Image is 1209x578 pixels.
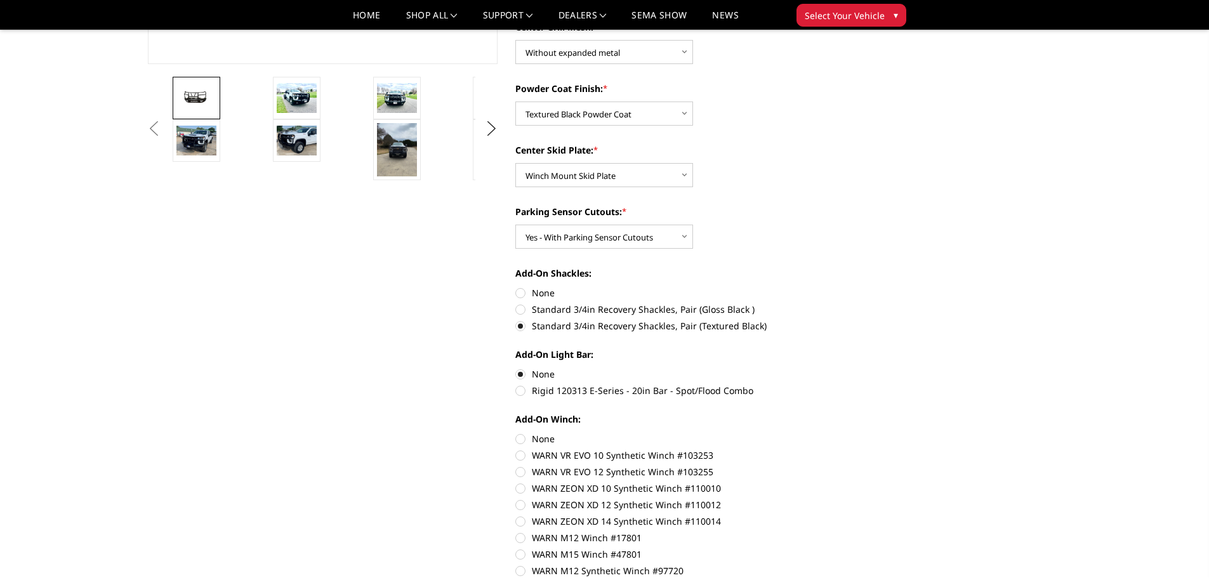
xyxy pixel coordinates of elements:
[515,548,866,561] label: WARN M15 Winch #47801
[515,515,866,528] label: WARN ZEON XD 14 Synthetic Winch #110014
[515,348,866,361] label: Add-On Light Bar:
[515,482,866,495] label: WARN ZEON XD 10 Synthetic Winch #110010
[515,367,866,381] label: None
[515,303,866,316] label: Standard 3/4in Recovery Shackles, Pair (Gloss Black )
[483,11,533,29] a: Support
[515,531,866,544] label: WARN M12 Winch #17801
[796,4,906,27] button: Select Your Vehicle
[515,384,866,397] label: Rigid 120313 E-Series - 20in Bar - Spot/Flood Combo
[558,11,607,29] a: Dealers
[515,319,866,332] label: Standard 3/4in Recovery Shackles, Pair (Textured Black)
[377,83,417,113] img: 2020-2023 Chevrolet 2500-3500 - T2 Series - Extreme Front Bumper (receiver or winch)
[482,119,501,138] button: Next
[277,126,317,155] img: 2020-2023 Chevrolet 2500-3500 - T2 Series - Extreme Front Bumper (receiver or winch)
[631,11,687,29] a: SEMA Show
[176,126,216,155] img: 2020-2023 Chevrolet 2500-3500 - T2 Series - Extreme Front Bumper (receiver or winch)
[353,11,380,29] a: Home
[515,286,866,299] label: None
[805,9,885,22] span: Select Your Vehicle
[176,89,216,107] img: 2020-2023 Chevrolet 2500-3500 - T2 Series - Extreme Front Bumper (receiver or winch)
[515,412,866,426] label: Add-On Winch:
[515,498,866,511] label: WARN ZEON XD 12 Synthetic Winch #110012
[406,11,458,29] a: shop all
[515,465,866,478] label: WARN VR EVO 12 Synthetic Winch #103255
[515,143,866,157] label: Center Skid Plate:
[515,432,866,445] label: None
[515,82,866,95] label: Powder Coat Finish:
[515,205,866,218] label: Parking Sensor Cutouts:
[277,83,317,113] img: 2020-2023 Chevrolet 2500-3500 - T2 Series - Extreme Front Bumper (receiver or winch)
[515,564,866,577] label: WARN M12 Synthetic Winch #97720
[894,8,898,22] span: ▾
[515,266,866,280] label: Add-On Shackles:
[145,119,164,138] button: Previous
[515,449,866,462] label: WARN VR EVO 10 Synthetic Winch #103253
[377,123,417,176] img: 2020-2023 Chevrolet 2500-3500 - T2 Series - Extreme Front Bumper (receiver or winch)
[1146,517,1209,578] iframe: Chat Widget
[712,11,738,29] a: News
